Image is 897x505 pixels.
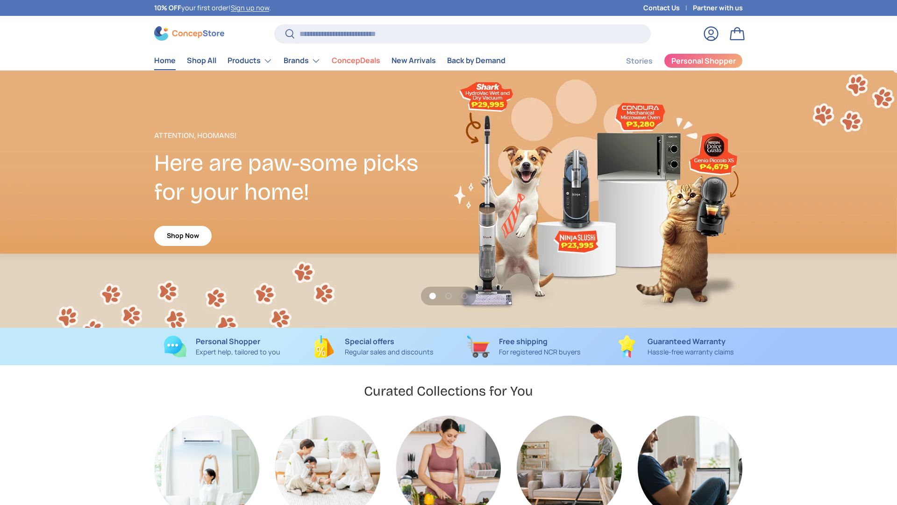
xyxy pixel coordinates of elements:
h2: Here are paw-some picks for your home! [154,149,448,207]
summary: Products [222,51,278,70]
nav: Primary [154,51,505,70]
a: Back by Demand [447,51,505,70]
a: Guaranteed Warranty Hassle-free warranty claims [607,335,743,358]
a: Contact Us [643,3,693,13]
a: Special offers Regular sales and discounts [305,335,441,358]
p: your first order! . [154,3,271,13]
h2: Curated Collections for You [364,382,533,400]
a: Shop Now [154,226,212,246]
summary: Brands [278,51,326,70]
a: ConcepDeals [332,51,380,70]
a: Brands [284,51,320,70]
nav: Secondary [604,51,743,70]
strong: Special offers [345,336,394,346]
strong: Personal Shopper [196,336,260,346]
p: Attention, Hoomans! [154,130,448,141]
a: Personal Shopper [664,53,743,68]
p: For registered NCR buyers [499,347,581,357]
a: Personal Shopper Expert help, tailored to you [154,335,290,358]
a: Products [228,51,272,70]
span: Personal Shopper [671,57,736,65]
p: Expert help, tailored to you [196,347,280,357]
a: Shop All [187,51,216,70]
a: Stories [626,52,653,70]
a: Partner with us [693,3,743,13]
a: Home [154,51,176,70]
strong: 10% OFF [154,3,181,12]
a: Sign up now [231,3,269,12]
a: New Arrivals [392,51,436,70]
strong: Free shipping [499,336,548,346]
img: ConcepStore [154,26,224,41]
p: Hassle-free warranty claims [648,347,734,357]
a: Free shipping For registered NCR buyers [456,335,592,358]
p: Regular sales and discounts [345,347,434,357]
strong: Guaranteed Warranty [648,336,726,346]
